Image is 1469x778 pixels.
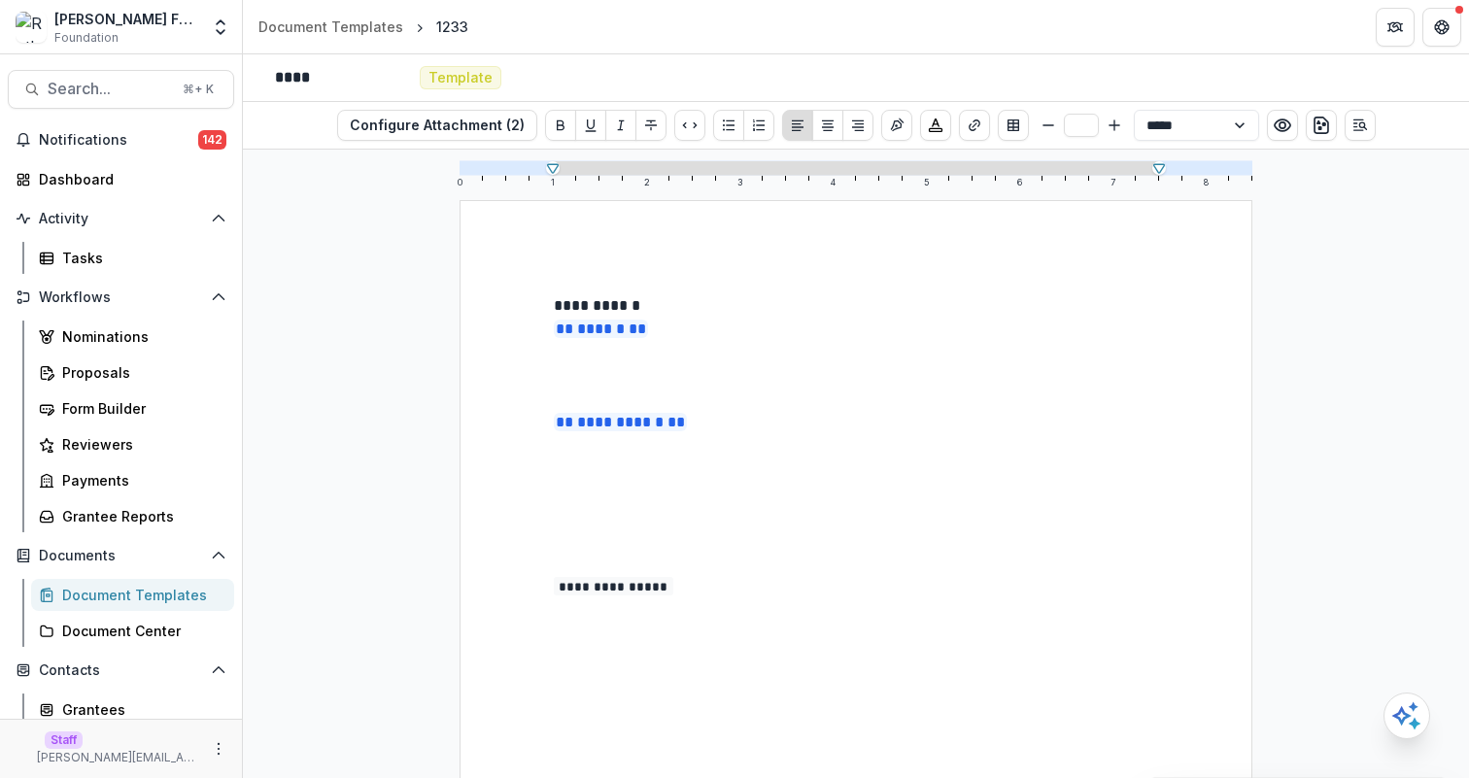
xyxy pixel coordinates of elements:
[8,70,234,109] button: Search...
[48,80,171,98] span: Search...
[258,17,403,37] div: Document Templates
[1267,110,1298,141] button: Preview preview-doc.pdf
[39,662,203,679] span: Contacts
[62,585,219,605] div: Document Templates
[31,615,234,647] a: Document Center
[62,398,219,419] div: Form Builder
[31,464,234,496] a: Payments
[31,693,234,726] a: Grantees
[1103,114,1126,137] button: Bigger
[45,731,83,749] p: Staff
[62,248,219,268] div: Tasks
[674,110,705,141] button: Code
[207,737,230,761] button: More
[62,434,219,455] div: Reviewers
[713,110,744,141] button: Bullet List
[743,110,774,141] button: Ordered List
[198,130,226,150] span: 142
[31,321,234,353] a: Nominations
[842,110,873,141] button: Align Right
[1422,8,1461,47] button: Get Help
[8,124,234,155] button: Notifications142
[8,540,234,571] button: Open Documents
[39,169,219,189] div: Dashboard
[1345,110,1376,141] button: Open Editor Sidebar
[62,326,219,347] div: Nominations
[54,9,199,29] div: [PERSON_NAME] Foundation
[8,655,234,686] button: Open Contacts
[1037,114,1060,137] button: Smaller
[881,110,912,141] button: Insert Signature
[8,282,234,313] button: Open Workflows
[62,362,219,383] div: Proposals
[39,211,203,227] span: Activity
[39,548,203,564] span: Documents
[179,79,218,100] div: ⌘ + K
[251,13,411,41] a: Document Templates
[31,356,234,389] a: Proposals
[1306,110,1337,141] button: download-word
[251,13,476,41] nav: breadcrumb
[39,132,198,149] span: Notifications
[62,506,219,526] div: Grantee Reports
[782,110,813,141] button: Align Left
[959,110,990,141] button: Create link
[207,8,234,47] button: Open entity switcher
[62,470,219,490] div: Payments
[428,70,493,86] span: Template
[1376,8,1415,47] button: Partners
[31,392,234,424] a: Form Builder
[545,110,576,141] button: Bold
[62,699,219,720] div: Grantees
[31,242,234,274] a: Tasks
[8,163,234,195] a: Dashboard
[37,749,199,766] p: [PERSON_NAME][EMAIL_ADDRESS][DOMAIN_NAME]
[16,12,47,43] img: Ruthwick Foundation
[54,29,119,47] span: Foundation
[62,621,219,641] div: Document Center
[575,110,606,141] button: Underline
[605,110,636,141] button: Italicize
[39,289,203,306] span: Workflows
[436,17,468,37] div: 1233
[812,110,843,141] button: Align Center
[31,428,234,460] a: Reviewers
[1384,693,1430,739] button: Open AI Assistant
[337,110,537,141] button: Configure Attachment (2)
[31,500,234,532] a: Grantee Reports
[920,110,951,141] button: Choose font color
[998,110,1029,141] button: Insert Table
[8,203,234,234] button: Open Activity
[31,579,234,611] a: Document Templates
[635,110,666,141] button: Strike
